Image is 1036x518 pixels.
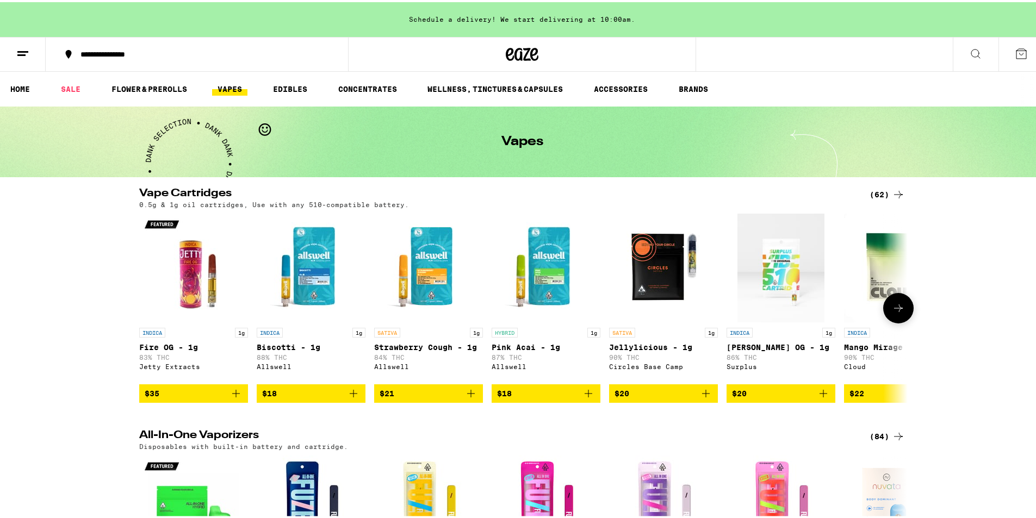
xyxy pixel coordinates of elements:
[139,199,409,206] p: 0.5g & 1g oil cartridges, Use with any 510-compatible battery.
[844,211,953,382] a: Open page for Mango Mirage - 1g from Cloud
[257,211,365,320] img: Allswell - Biscotti - 1g
[139,361,248,368] div: Jetty Extracts
[7,8,78,16] span: Hi. Need any help?
[257,352,365,359] p: 88% THC
[497,387,512,396] span: $18
[374,382,483,401] button: Add to bag
[492,211,600,320] img: Allswell - Pink Acai - 1g
[257,382,365,401] button: Add to bag
[609,382,718,401] button: Add to bag
[257,211,365,382] a: Open page for Biscotti - 1g from Allswell
[609,326,635,335] p: SATIVA
[1,1,594,79] button: Redirect to URL
[139,211,248,382] a: Open page for Fire OG - 1g from Jetty Extracts
[609,211,718,382] a: Open page for Jellylicious - 1g from Circles Base Camp
[235,326,248,335] p: 1g
[470,326,483,335] p: 1g
[106,80,193,93] a: FLOWER & PREROLLS
[870,186,905,199] a: (62)
[587,326,600,335] p: 1g
[705,326,718,335] p: 1g
[257,326,283,335] p: INDICA
[5,80,35,93] a: HOME
[727,382,835,401] button: Add to bag
[849,387,864,396] span: $22
[732,387,747,396] span: $20
[139,352,248,359] p: 83% THC
[844,211,953,320] img: Cloud - Mango Mirage - 1g
[139,428,852,441] h2: All-In-One Vaporizers
[727,341,835,350] p: [PERSON_NAME] OG - 1g
[492,352,600,359] p: 87% THC
[727,211,835,382] a: Open page for King Louie OG - 1g from Surplus
[257,341,365,350] p: Biscotti - 1g
[588,80,653,93] a: ACCESSORIES
[422,80,568,93] a: WELLNESS, TINCTURES & CAPSULES
[615,387,629,396] span: $20
[492,341,600,350] p: Pink Acai - 1g
[844,341,953,350] p: Mango Mirage - 1g
[333,80,402,93] a: CONCENTRATES
[139,326,165,335] p: INDICA
[139,186,852,199] h2: Vape Cartridges
[673,80,714,93] a: BRANDS
[139,211,248,320] img: Jetty Extracts - Fire OG - 1g
[609,211,718,320] img: Circles Base Camp - Jellylicious - 1g
[374,341,483,350] p: Strawberry Cough - 1g
[501,133,543,146] h1: Vapes
[609,341,718,350] p: Jellylicious - 1g
[492,211,600,382] a: Open page for Pink Acai - 1g from Allswell
[609,352,718,359] p: 90% THC
[268,80,313,93] a: EDIBLES
[844,326,870,335] p: INDICA
[822,326,835,335] p: 1g
[737,211,824,320] img: Surplus - King Louie OG - 1g
[55,80,86,93] a: SALE
[727,352,835,359] p: 86% THC
[374,361,483,368] div: Allswell
[257,361,365,368] div: Allswell
[380,387,394,396] span: $21
[492,382,600,401] button: Add to bag
[492,361,600,368] div: Allswell
[374,326,400,335] p: SATIVA
[374,352,483,359] p: 84% THC
[844,361,953,368] div: Cloud
[727,361,835,368] div: Surplus
[609,361,718,368] div: Circles Base Camp
[139,382,248,401] button: Add to bag
[145,387,159,396] span: $35
[212,80,247,93] a: VAPES
[844,352,953,359] p: 90% THC
[870,428,905,441] a: (84)
[492,326,518,335] p: HYBRID
[727,326,753,335] p: INDICA
[844,382,953,401] button: Add to bag
[374,211,483,382] a: Open page for Strawberry Cough - 1g from Allswell
[139,441,348,448] p: Disposables with built-in battery and cartridge.
[139,341,248,350] p: Fire OG - 1g
[352,326,365,335] p: 1g
[374,211,483,320] img: Allswell - Strawberry Cough - 1g
[262,387,277,396] span: $18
